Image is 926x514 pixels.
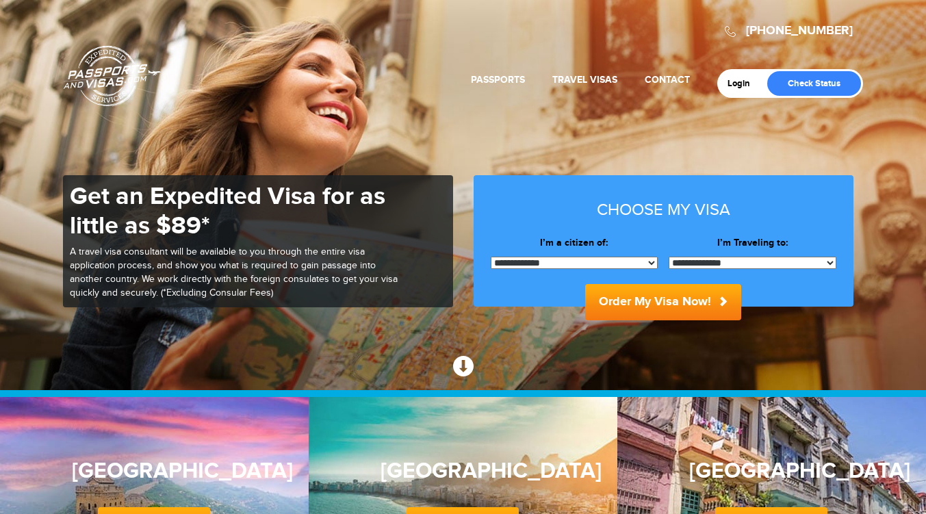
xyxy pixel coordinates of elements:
[491,201,836,219] h3: Choose my visa
[72,459,236,483] h3: [GEOGRAPHIC_DATA]
[767,71,861,96] a: Check Status
[645,74,690,86] a: Contact
[471,74,525,86] a: Passports
[669,236,836,250] label: I’m Traveling to:
[381,459,545,483] h3: [GEOGRAPHIC_DATA]
[728,78,760,89] a: Login
[552,74,617,86] a: Travel Visas
[491,236,658,250] label: I’m a citizen of:
[689,459,853,483] h3: [GEOGRAPHIC_DATA]
[64,45,161,107] a: Passports & [DOMAIN_NAME]
[70,182,398,241] h1: Get an Expedited Visa for as little as $89*
[585,284,741,320] button: Order My Visa Now!
[70,246,398,300] p: A travel visa consultant will be available to you through the entire visa application process, an...
[746,23,853,38] a: [PHONE_NUMBER]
